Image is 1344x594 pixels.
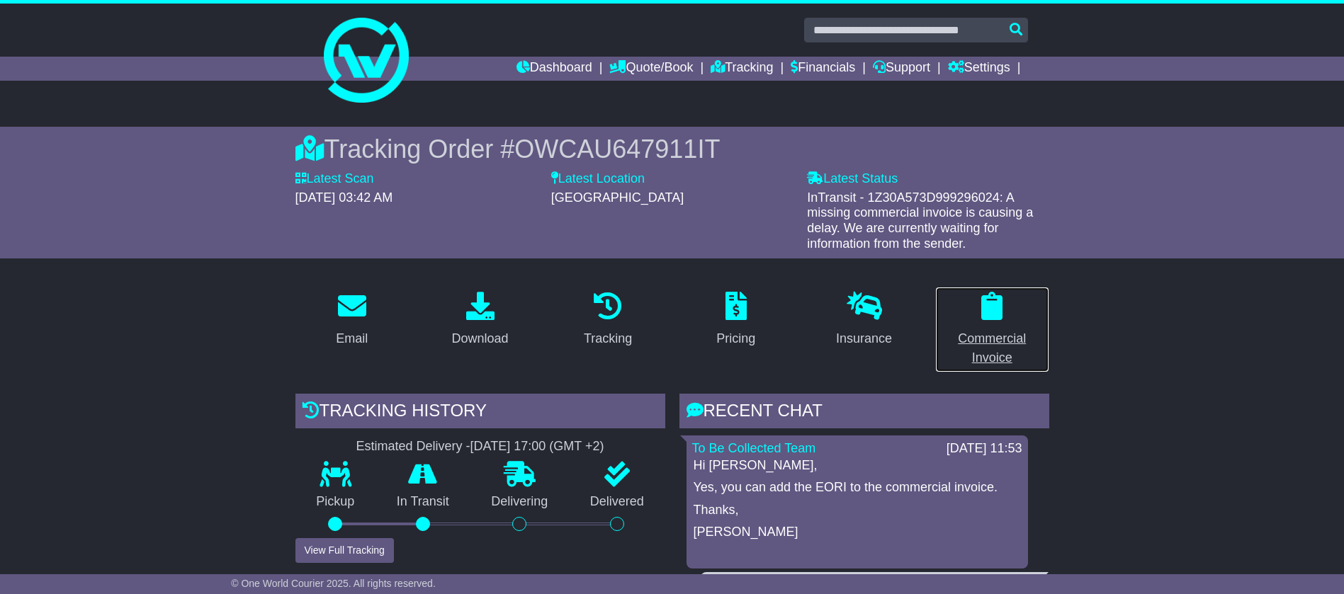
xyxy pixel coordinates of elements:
div: RECENT CHAT [679,394,1049,432]
p: Hi [PERSON_NAME], [694,458,1021,474]
span: [DATE] 03:42 AM [295,190,393,205]
div: Pricing [716,329,755,348]
p: Delivered [569,494,665,510]
a: Dashboard [516,57,592,81]
p: Delivering [470,494,570,510]
div: Tracking history [295,394,665,432]
div: Insurance [836,329,892,348]
label: Latest Location [551,171,645,187]
a: To Be Collected Team [692,441,816,455]
label: Latest Status [807,171,898,187]
label: Latest Scan [295,171,374,187]
a: Tracking [575,287,641,353]
div: Commercial Invoice [944,329,1040,367]
a: Financials [791,57,855,81]
a: Email [327,287,377,353]
p: [PERSON_NAME] [694,525,1021,540]
div: Estimated Delivery - [295,439,665,455]
span: OWCAU647911IT [514,135,720,164]
a: Quote/Book [609,57,693,81]
a: Pricing [707,287,764,353]
p: Thanks, [694,503,1021,518]
div: [DATE] 17:00 (GMT +2) [470,439,604,455]
p: Pickup [295,494,376,510]
a: Commercial Invoice [935,287,1049,372]
div: Tracking Order # [295,134,1049,164]
span: © One World Courier 2025. All rights reserved. [231,578,436,589]
p: In Transit [375,494,470,510]
span: InTransit - 1Z30A573D999296024: A missing commercial invoice is causing a delay. We are currently... [807,190,1033,251]
p: Yes, you can add the EORI to the commercial invoice. [694,480,1021,496]
a: Settings [948,57,1010,81]
a: Tracking [711,57,773,81]
a: Insurance [827,287,901,353]
div: [DATE] 11:53 [947,441,1022,457]
span: [GEOGRAPHIC_DATA] [551,190,684,205]
a: Support [873,57,930,81]
a: Download [442,287,517,353]
div: Tracking [584,329,632,348]
div: Email [336,329,368,348]
button: View Full Tracking [295,538,394,563]
div: Download [451,329,508,348]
